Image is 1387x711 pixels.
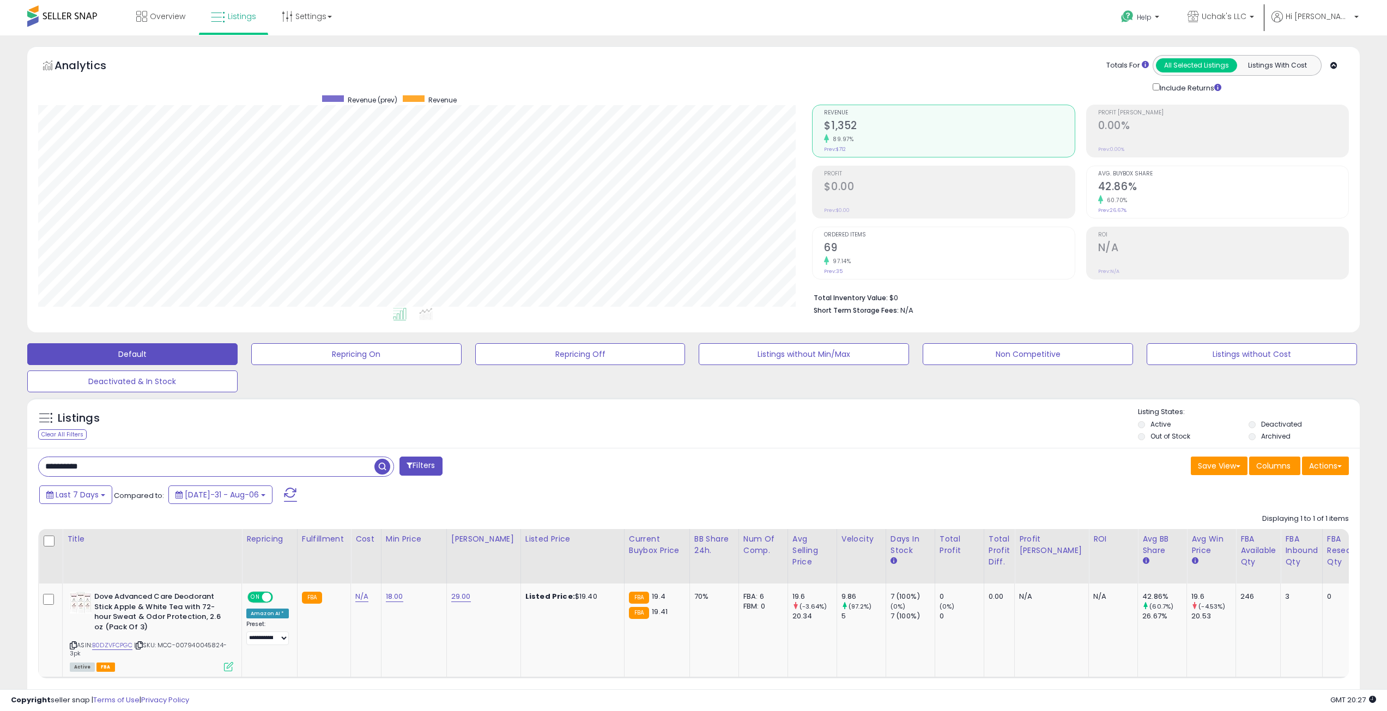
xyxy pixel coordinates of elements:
span: Profit [824,171,1074,177]
span: Compared to: [114,490,164,501]
div: Fulfillment [302,533,346,545]
div: Include Returns [1144,81,1234,94]
a: 18.00 [386,591,403,602]
div: 19.6 [1191,592,1235,601]
small: FBA [629,592,649,604]
span: Last 7 Days [56,489,99,500]
div: 20.34 [792,611,837,621]
small: Prev: 26.67% [1098,207,1126,214]
h2: 0.00% [1098,119,1348,134]
label: Active [1150,420,1171,429]
div: Amazon AI * [246,609,289,618]
b: Short Term Storage Fees: [814,306,899,315]
div: Totals For [1106,60,1149,71]
span: FBA [96,663,115,672]
small: (0%) [940,602,955,611]
div: ASIN: [70,592,233,670]
div: 5 [841,611,886,621]
b: Total Inventory Value: [814,293,888,302]
button: Non Competitive [923,343,1133,365]
small: 97.14% [829,257,851,265]
div: FBA inbound Qty [1285,533,1318,568]
b: Listed Price: [525,591,575,601]
a: Privacy Policy [141,695,189,705]
strong: Copyright [11,695,51,705]
div: FBM: 0 [743,601,779,611]
span: Ordered Items [824,232,1074,238]
label: Deactivated [1261,420,1302,429]
small: (0%) [891,602,906,611]
a: 29.00 [451,591,471,602]
div: FBA: 6 [743,592,779,601]
small: FBA [629,607,649,619]
div: 19.6 [792,592,837,601]
small: (-3.64%) [800,602,827,611]
div: N/A [1019,592,1080,601]
div: 0.00 [989,592,1006,601]
div: ROI [1093,533,1133,545]
button: Columns [1249,457,1300,475]
button: Actions [1302,457,1349,475]
h2: 69 [824,241,1074,256]
span: Revenue (prev) [348,95,397,105]
a: Terms of Use [93,695,140,705]
div: Displaying 1 to 1 of 1 items [1262,514,1349,524]
button: Listings without Cost [1147,343,1357,365]
div: Avg BB Share [1142,533,1182,556]
span: ROI [1098,232,1348,238]
span: Hi [PERSON_NAME] [1286,11,1351,22]
a: B0DZVFCPGC [92,641,132,650]
span: OFF [271,593,289,602]
small: Prev: $0.00 [824,207,850,214]
h2: N/A [1098,241,1348,256]
div: Avg Win Price [1191,533,1231,556]
div: 9.86 [841,592,886,601]
a: Help [1112,2,1170,35]
button: Listings With Cost [1237,58,1318,72]
span: Listings [228,11,256,22]
div: Avg Selling Price [792,533,832,568]
span: Columns [1256,460,1291,471]
div: Preset: [246,621,289,645]
div: Listed Price [525,533,620,545]
div: Total Profit Diff. [989,533,1010,568]
b: Dove Advanced Care Deodorant Stick Apple & White Tea with 72-hour Sweat & Odor Protection, 2.6 oz... [94,592,227,635]
div: 70% [694,592,730,601]
small: Avg Win Price. [1191,556,1198,566]
span: 2025-08-14 20:27 GMT [1330,695,1376,705]
small: (60.7%) [1149,602,1173,611]
div: 7 (100%) [891,611,935,621]
span: Uchak's LLC [1202,11,1246,22]
span: Overview [150,11,185,22]
div: 0 [940,611,984,621]
small: Prev: N/A [1098,268,1119,275]
i: Get Help [1120,10,1134,23]
small: 60.70% [1103,196,1128,204]
span: [DATE]-31 - Aug-06 [185,489,259,500]
button: Deactivated & In Stock [27,370,238,392]
label: Out of Stock [1150,432,1190,441]
span: 19.4 [652,591,665,601]
span: Revenue [824,110,1074,116]
button: [DATE]-31 - Aug-06 [168,485,272,504]
button: Save View [1191,457,1247,475]
button: Repricing On [251,343,462,365]
button: Repricing Off [475,343,686,365]
div: 0 [940,592,984,601]
span: 19.41 [652,606,668,617]
small: FBA [302,592,322,604]
div: Clear All Filters [38,429,87,440]
div: 0 [1327,592,1372,601]
div: Velocity [841,533,881,545]
div: Num of Comp. [743,533,783,556]
div: 42.86% [1142,592,1186,601]
div: [PERSON_NAME] [451,533,516,545]
span: | SKU: MCC-007940045824-3pk [70,641,227,657]
div: Title [67,533,237,545]
h2: $0.00 [824,180,1074,195]
div: 26.67% [1142,611,1186,621]
button: Filters [399,457,442,476]
button: Last 7 Days [39,485,112,504]
div: 7 (100%) [891,592,935,601]
small: Prev: 0.00% [1098,146,1124,153]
